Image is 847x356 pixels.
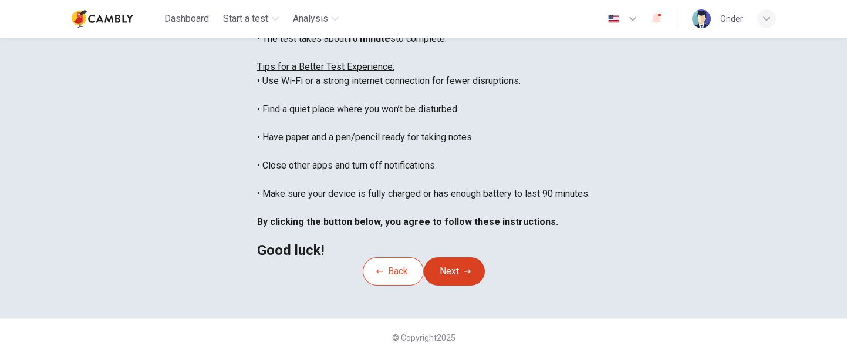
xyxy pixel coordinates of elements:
button: Back [363,257,424,286]
button: Dashboard [160,8,214,29]
b: 10 minutes [347,33,396,44]
img: en [606,15,621,23]
span: © Copyright 2025 [392,333,455,342]
u: Tips for a Better Test Experience: [257,61,394,72]
a: Cambly logo [72,7,160,31]
button: Analysis [288,8,343,29]
span: Analysis [293,12,328,26]
img: Profile picture [692,9,711,28]
div: Onder [720,12,743,26]
img: Cambly logo [72,7,133,31]
h2: Good luck! [257,243,590,257]
span: Dashboard [164,12,209,26]
button: Start a test [218,8,284,29]
button: Next [424,257,485,286]
span: Start a test [223,12,268,26]
b: By clicking the button below, you agree to follow these instructions. [257,216,558,227]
